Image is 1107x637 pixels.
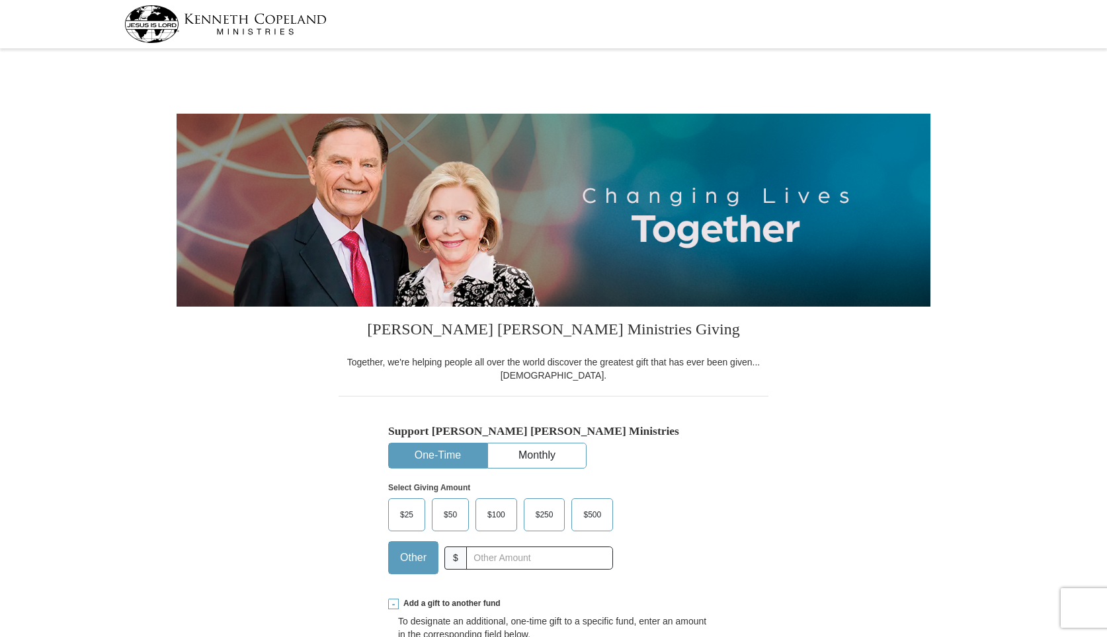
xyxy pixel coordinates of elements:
[389,443,487,468] button: One-Time
[399,598,501,609] span: Add a gift to another fund
[124,5,327,43] img: kcm-header-logo.svg
[577,505,608,525] span: $500
[437,505,464,525] span: $50
[529,505,560,525] span: $250
[481,505,512,525] span: $100
[393,548,433,568] span: Other
[339,356,768,382] div: Together, we're helping people all over the world discover the greatest gift that has ever been g...
[339,307,768,356] h3: [PERSON_NAME] [PERSON_NAME] Ministries Giving
[393,505,420,525] span: $25
[488,443,586,468] button: Monthly
[444,546,467,570] span: $
[388,424,719,438] h5: Support [PERSON_NAME] [PERSON_NAME] Ministries
[388,483,470,492] strong: Select Giving Amount
[466,546,613,570] input: Other Amount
